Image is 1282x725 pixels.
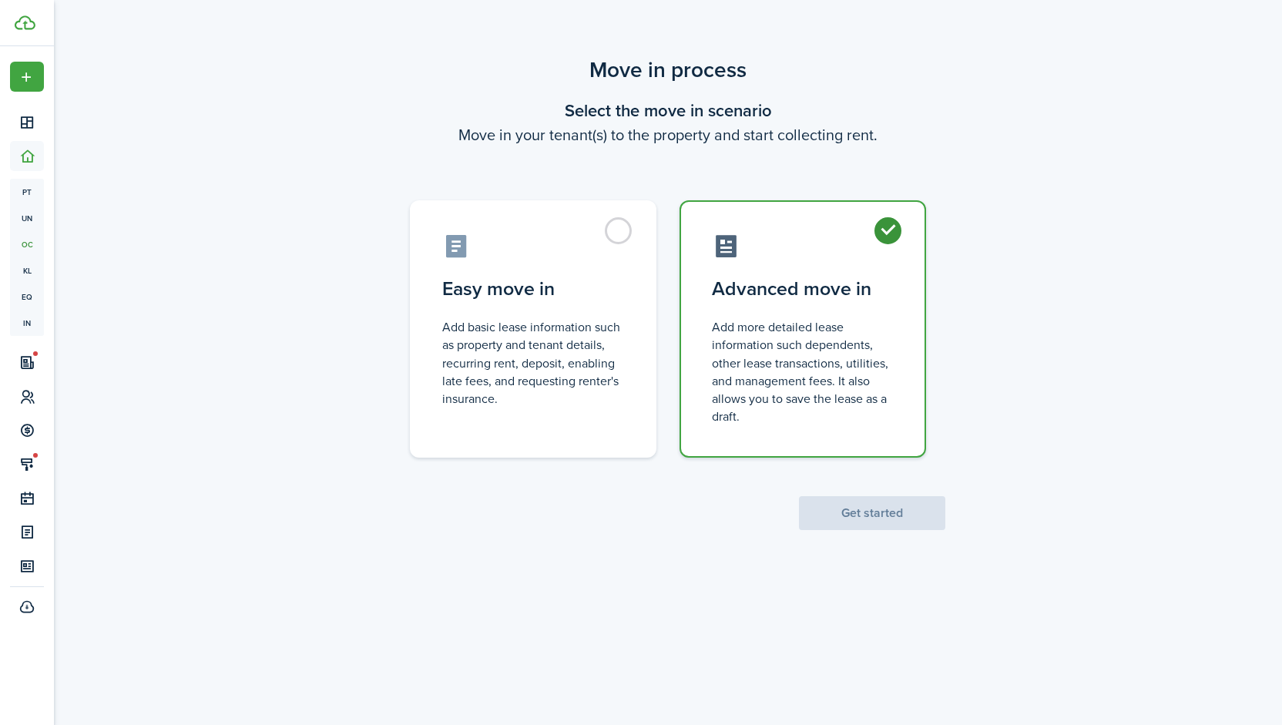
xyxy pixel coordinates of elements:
[442,275,624,303] control-radio-card-title: Easy move in
[10,179,44,205] a: pt
[15,15,35,30] img: TenantCloud
[391,54,945,86] scenario-title: Move in process
[712,275,894,303] control-radio-card-title: Advanced move in
[10,310,44,336] a: in
[10,231,44,257] a: oc
[10,257,44,284] a: kl
[712,318,894,425] control-radio-card-description: Add more detailed lease information such dependents, other lease transactions, utilities, and man...
[391,98,945,123] wizard-step-header-title: Select the move in scenario
[10,284,44,310] a: eq
[10,205,44,231] a: un
[10,62,44,92] button: Open menu
[442,318,624,408] control-radio-card-description: Add basic lease information such as property and tenant details, recurring rent, deposit, enablin...
[391,123,945,146] wizard-step-header-description: Move in your tenant(s) to the property and start collecting rent.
